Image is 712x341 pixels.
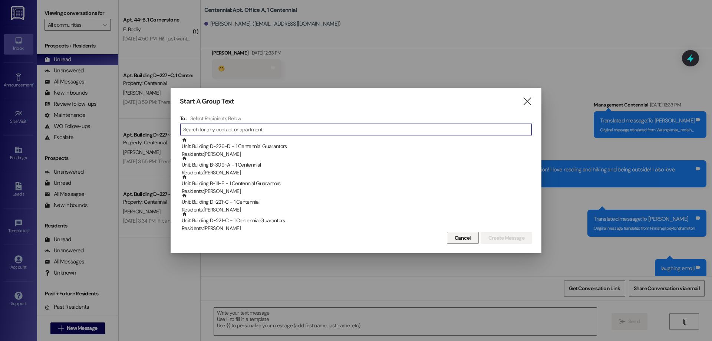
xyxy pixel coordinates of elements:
[488,234,524,242] span: Create Message
[447,232,479,244] button: Cancel
[180,212,532,230] div: Unit: Building D~221~C - 1 Centennial GuarantorsResidents:[PERSON_NAME]
[182,169,532,177] div: Residents: [PERSON_NAME]
[182,224,532,232] div: Residents: [PERSON_NAME]
[183,124,532,135] input: Search for any contact or apartment
[455,234,471,242] span: Cancel
[180,174,532,193] div: Unit: Building B~111~E - 1 Centennial GuarantorsResidents:[PERSON_NAME]
[180,115,187,122] h3: To:
[182,156,532,177] div: Unit: Building B~309~A - 1 Centennial
[522,98,532,105] i: 
[182,150,532,158] div: Residents: [PERSON_NAME]
[180,156,532,174] div: Unit: Building B~309~A - 1 CentennialResidents:[PERSON_NAME]
[180,193,532,212] div: Unit: Building D~221~C - 1 CentennialResidents:[PERSON_NAME]
[180,137,532,156] div: Unit: Building D~226~D - 1 Centennial GuarantorsResidents:[PERSON_NAME]
[182,137,532,158] div: Unit: Building D~226~D - 1 Centennial Guarantors
[180,97,234,106] h3: Start A Group Text
[481,232,532,244] button: Create Message
[182,212,532,233] div: Unit: Building D~221~C - 1 Centennial Guarantors
[190,115,241,122] h4: Select Recipients Below
[182,193,532,214] div: Unit: Building D~221~C - 1 Centennial
[182,206,532,214] div: Residents: [PERSON_NAME]
[182,174,532,196] div: Unit: Building B~111~E - 1 Centennial Guarantors
[182,187,532,195] div: Residents: [PERSON_NAME]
